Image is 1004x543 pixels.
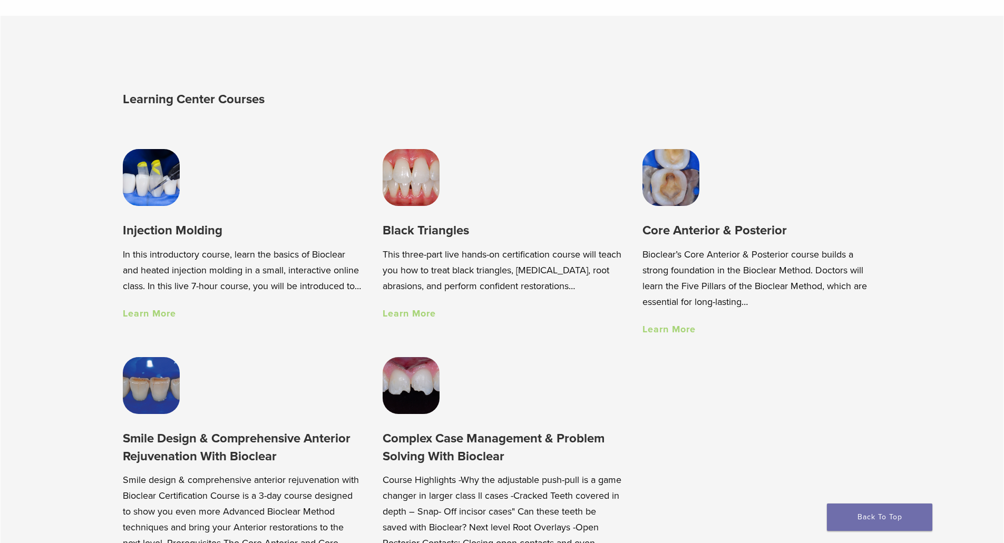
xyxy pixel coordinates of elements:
[383,222,621,239] h3: Black Triangles
[642,222,881,239] h3: Core Anterior & Posterior
[383,430,621,465] h3: Complex Case Management & Problem Solving With Bioclear
[123,430,362,465] h3: Smile Design & Comprehensive Anterior Rejuvenation With Bioclear
[642,323,696,335] a: Learn More
[123,246,362,294] p: In this introductory course, learn the basics of Bioclear and heated injection molding in a small...
[827,503,932,531] a: Back To Top
[123,222,362,239] h3: Injection Molding
[123,308,176,319] a: Learn More
[383,246,621,294] p: This three-part live hands-on certification course will teach you how to treat black triangles, [...
[642,246,881,310] p: Bioclear’s Core Anterior & Posterior course builds a strong foundation in the Bioclear Method. Do...
[123,87,505,112] h2: Learning Center Courses
[383,308,436,319] a: Learn More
